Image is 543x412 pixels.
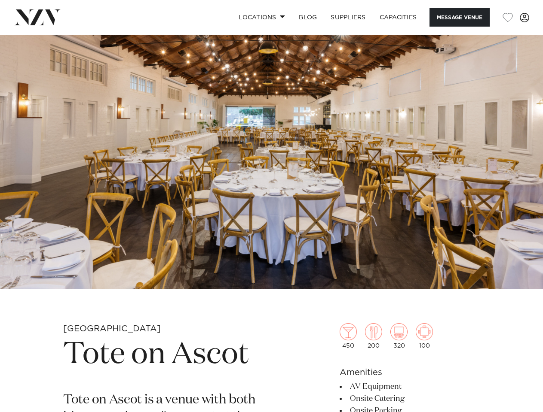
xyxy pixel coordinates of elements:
div: 450 [340,323,357,349]
img: nzv-logo.png [14,9,61,25]
button: Message Venue [429,8,490,27]
h6: Amenities [340,366,480,379]
a: Locations [232,8,292,27]
div: 200 [365,323,382,349]
h1: Tote on Ascot [63,335,279,375]
div: 100 [416,323,433,349]
li: Onsite Catering [340,393,480,405]
a: Capacities [373,8,424,27]
img: theatre.png [390,323,408,340]
img: dining.png [365,323,382,340]
img: cocktail.png [340,323,357,340]
div: 320 [390,323,408,349]
small: [GEOGRAPHIC_DATA] [63,324,161,333]
img: meeting.png [416,323,433,340]
a: SUPPLIERS [324,8,372,27]
li: AV Equipment [340,381,480,393]
a: BLOG [292,8,324,27]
